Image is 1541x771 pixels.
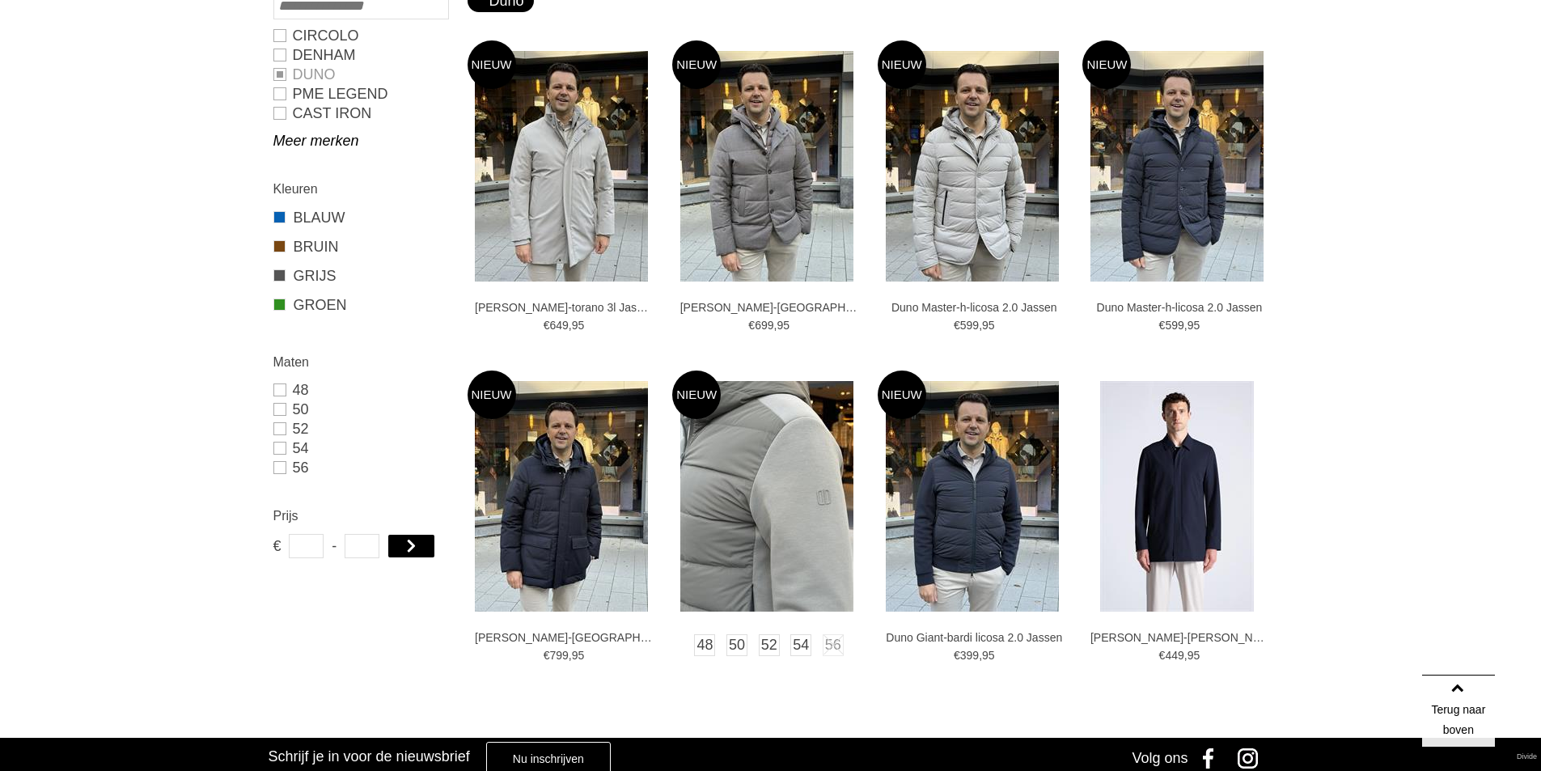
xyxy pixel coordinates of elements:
[1165,319,1183,332] span: 599
[273,236,447,257] a: BRUIN
[748,319,755,332] span: €
[273,380,447,400] a: 48
[1422,675,1495,748] a: Terug naar boven
[273,294,447,316] a: GROEN
[759,634,780,656] a: 52
[332,534,337,558] span: -
[475,300,653,315] a: [PERSON_NAME]-torano 3l Jassen
[273,419,447,438] a: 52
[273,84,447,104] a: PME LEGEND
[885,630,1063,645] a: Duno Giant-bardi licosa 2.0 Jassen
[273,458,447,477] a: 56
[680,300,858,315] a: [PERSON_NAME]-[GEOGRAPHIC_DATA] Jassen
[777,319,790,332] span: 95
[1188,319,1200,332] span: 95
[885,300,1063,315] a: Duno Master-h-licosa 2.0 Jassen
[569,319,572,332] span: ,
[569,649,572,662] span: ,
[954,649,960,662] span: €
[1517,747,1537,767] a: Divide
[273,265,447,286] a: GRIJS
[544,319,550,332] span: €
[1165,649,1183,662] span: 449
[273,179,447,199] h2: Kleuren
[273,506,447,526] h2: Prijs
[1090,300,1268,315] a: Duno Master-h-licosa 2.0 Jassen
[475,51,648,282] img: Duno Blake-torano 3l Jassen
[982,319,995,332] span: 95
[1100,381,1254,612] img: Duno Malbec-torano Jassen
[273,352,447,372] h2: Maten
[960,319,979,332] span: 599
[269,748,470,765] h3: Schrijf je in voor de nieuwsbrief
[1184,319,1188,332] span: ,
[1090,51,1264,282] img: Duno Master-h-licosa 2.0 Jassen
[979,649,982,662] span: ,
[572,319,585,332] span: 95
[886,51,1059,282] img: Duno Master-h-licosa 2.0 Jassen
[273,534,281,558] span: €
[954,319,960,332] span: €
[273,131,447,150] a: Meer merken
[1188,649,1200,662] span: 95
[273,438,447,458] a: 54
[273,26,447,45] a: Circolo
[886,381,1059,612] img: Duno Giant-bardi licosa 2.0 Jassen
[680,51,853,282] img: Duno Bjorn-bolzano Jassen
[790,634,811,656] a: 54
[755,319,773,332] span: 699
[549,319,568,332] span: 649
[694,634,715,656] a: 48
[273,207,447,228] a: BLAUW
[979,319,982,332] span: ,
[982,649,995,662] span: 95
[680,381,853,612] img: Duno Giant-bardi licosa 2.0 Jassen
[1159,319,1166,332] span: €
[1159,649,1166,662] span: €
[549,649,568,662] span: 799
[273,400,447,419] a: 50
[572,649,585,662] span: 95
[726,634,747,656] a: 50
[475,630,653,645] a: [PERSON_NAME]-[GEOGRAPHIC_DATA] Jassen
[273,45,447,65] a: DENHAM
[273,104,447,123] a: CAST IRON
[475,381,648,612] img: Duno Donbart-bolzano Jassen
[1184,649,1188,662] span: ,
[544,649,550,662] span: €
[773,319,777,332] span: ,
[960,649,979,662] span: 399
[1090,630,1268,645] a: [PERSON_NAME]-[PERSON_NAME]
